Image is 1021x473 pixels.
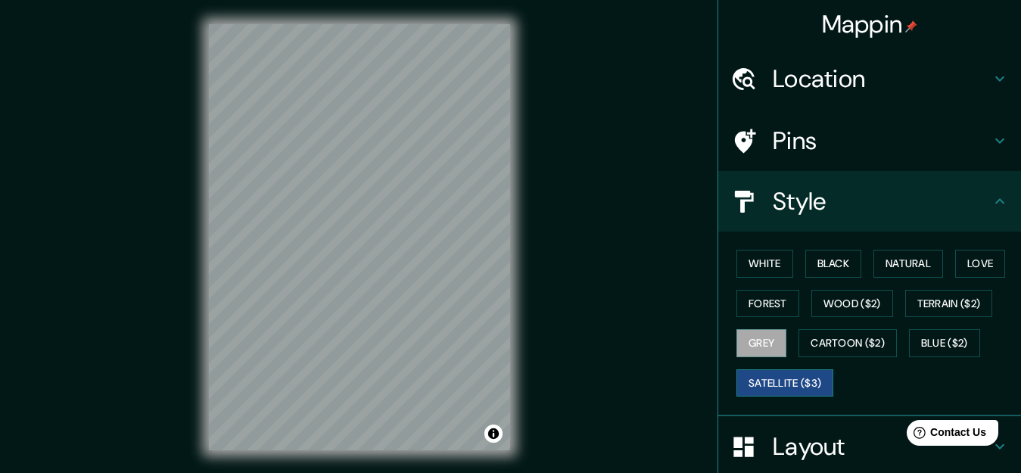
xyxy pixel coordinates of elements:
[736,250,793,278] button: White
[736,369,833,397] button: Satellite ($3)
[773,64,991,94] h4: Location
[873,250,943,278] button: Natural
[811,290,893,318] button: Wood ($2)
[886,414,1004,456] iframe: Help widget launcher
[805,250,862,278] button: Black
[718,171,1021,232] div: Style
[773,126,991,156] h4: Pins
[736,329,786,357] button: Grey
[773,431,991,462] h4: Layout
[736,290,799,318] button: Forest
[905,20,917,33] img: pin-icon.png
[773,186,991,216] h4: Style
[909,329,980,357] button: Blue ($2)
[718,110,1021,171] div: Pins
[718,48,1021,109] div: Location
[798,329,897,357] button: Cartoon ($2)
[905,290,993,318] button: Terrain ($2)
[822,9,918,39] h4: Mappin
[484,425,503,443] button: Toggle attribution
[209,24,510,450] canvas: Map
[955,250,1005,278] button: Love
